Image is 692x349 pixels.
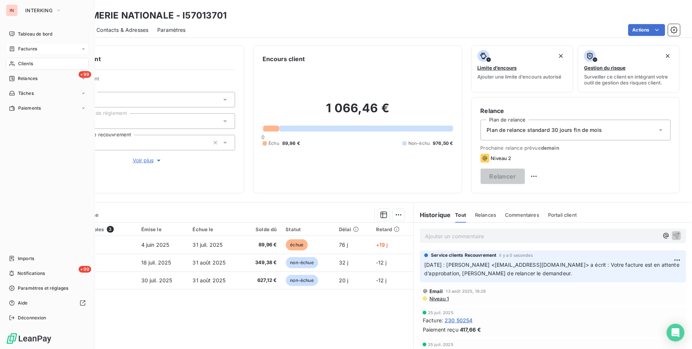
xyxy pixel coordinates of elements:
[584,74,674,86] span: Surveiller ce client en intégrant votre outil de gestion des risques client.
[141,259,171,266] span: 18 juil. 2025
[548,212,577,218] span: Portail client
[286,239,308,250] span: échue
[6,297,89,309] a: Aide
[460,326,481,333] span: 417,66 €
[18,31,52,37] span: Tableau de bord
[6,43,89,55] a: Factures
[193,226,238,232] div: Échue le
[79,71,91,78] span: +99
[18,315,46,321] span: Déconnexion
[6,282,89,294] a: Paramètres et réglages
[376,259,387,266] span: -12 j
[424,262,681,276] span: [DATE] : [PERSON_NAME] <[EMAIL_ADDRESS][DOMAIN_NAME]> a écrit : Votre facture est en attente d’ap...
[428,342,454,347] span: 25 juil. 2025
[433,140,453,147] span: 976,50 €
[478,65,517,71] span: Limite d’encours
[193,242,223,248] span: 31 juil. 2025
[18,285,68,292] span: Paramètres et réglages
[45,54,235,63] h6: Informations client
[423,316,443,324] span: Facture :
[60,76,235,86] span: Propriétés Client
[261,134,264,140] span: 0
[25,7,53,13] span: INTERKING
[667,324,685,342] div: Open Intercom Messenger
[445,316,472,324] span: 230 50254
[286,226,330,232] div: Statut
[141,226,184,232] div: Émise le
[6,73,89,84] a: +99Relances
[339,259,349,266] span: 32 j
[18,90,34,97] span: Tâches
[505,212,539,218] span: Commentaires
[133,157,162,164] span: Voir plus
[376,242,388,248] span: +19 j
[487,126,602,134] span: Plan de relance standard 30 jours fin de mois
[268,140,279,147] span: Échu
[376,226,409,232] div: Retard
[60,156,235,164] button: Voir plus
[455,212,467,218] span: Tout
[481,145,671,151] span: Prochaine relance prévue
[18,46,37,52] span: Factures
[18,255,34,262] span: Imports
[79,266,91,273] span: +99
[96,26,148,34] span: Contacts & Adresses
[376,277,387,283] span: -12 j
[6,58,89,70] a: Clients
[6,333,52,345] img: Logo LeanPay
[471,45,574,93] button: Limite d’encoursAjouter une limite d’encours autorisé
[157,26,186,34] span: Paramètres
[6,87,89,99] a: Tâches
[107,226,113,233] span: 3
[339,242,348,248] span: 76 j
[193,259,226,266] span: 31 août 2025
[58,226,132,233] div: Pièces comptables
[141,277,172,283] span: 30 juil. 2025
[6,253,89,265] a: Imports
[478,74,562,80] span: Ajouter une limite d’encours autorisé
[6,28,89,40] a: Tableau de bord
[18,105,41,112] span: Paiements
[414,210,451,219] h6: Historique
[584,65,626,71] span: Gestion du risque
[499,253,533,257] span: il y a 0 secondes
[18,75,37,82] span: Relances
[446,289,486,293] span: 13 août 2025, 18:28
[17,270,45,277] span: Notifications
[247,226,277,232] div: Solde dû
[247,277,277,284] span: 627,12 €
[339,277,349,283] span: 20 j
[6,102,89,114] a: Paiements
[481,169,525,184] button: Relancer
[18,60,33,67] span: Clients
[18,300,28,306] span: Aide
[578,45,680,93] button: Gestion du risqueSurveiller ce client en intégrant votre outil de gestion des risques client.
[339,226,367,232] div: Délai
[6,4,18,16] div: IN
[263,101,453,123] h2: 1 066,46 €
[429,296,449,302] span: Niveau 1
[428,310,454,315] span: 25 juil. 2025
[286,275,318,286] span: non-échue
[263,54,305,63] h6: Encours client
[408,140,430,147] span: Non-échu
[429,288,443,294] span: Email
[431,252,496,259] span: Service clients Recouvrement
[247,241,277,249] span: 89,96 €
[541,145,559,151] span: demain
[65,9,227,22] h3: IMPRIMERIE NATIONALE - I57013701
[628,24,665,36] button: Actions
[286,257,318,268] span: non-échue
[247,259,277,266] span: 349,38 €
[193,277,226,283] span: 31 août 2025
[475,212,496,218] span: Relances
[423,326,458,333] span: Paiement reçu
[282,140,300,147] span: 89,96 €
[141,242,169,248] span: 4 juin 2025
[481,106,671,115] h6: Relance
[491,155,511,161] span: Niveau 2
